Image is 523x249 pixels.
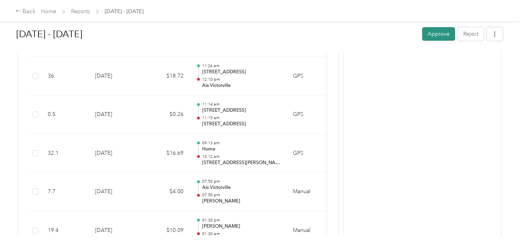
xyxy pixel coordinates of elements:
[202,63,281,69] p: 11:26 am
[202,77,281,82] p: 12:10 pm
[16,25,417,43] h1: Sep 1 - 30, 2025
[42,173,89,211] td: 7.7
[287,134,337,173] td: GPS
[202,115,281,121] p: 11:15 am
[202,146,281,153] p: Home
[202,102,281,107] p: 11:14 am
[71,8,90,15] a: Reports
[143,173,190,211] td: $4.00
[89,173,143,211] td: [DATE]
[422,27,455,41] button: Approve
[202,107,281,114] p: [STREET_ADDRESS]
[89,134,143,173] td: [DATE]
[42,95,89,134] td: 0.5
[143,95,190,134] td: $0.26
[202,159,281,166] p: [STREET_ADDRESS][PERSON_NAME]
[42,57,89,96] td: 36
[202,82,281,89] p: Ais Victorville
[41,8,56,15] a: Home
[89,95,143,134] td: [DATE]
[287,173,337,211] td: Manual
[16,7,36,16] div: Back
[202,192,281,198] p: 07:50 pm
[202,218,281,223] p: 01:30 pm
[42,134,89,173] td: 32.1
[202,231,281,237] p: 01:30 pm
[105,7,144,16] span: [DATE] - [DATE]
[287,95,337,134] td: GPS
[458,27,484,41] button: Reject
[480,206,523,249] iframe: Everlance-gr Chat Button Frame
[143,134,190,173] td: $16.69
[202,179,281,184] p: 07:50 pm
[202,223,281,230] p: [PERSON_NAME]
[202,198,281,205] p: [PERSON_NAME]
[287,57,337,96] td: GPS
[202,154,281,159] p: 10:12 am
[89,57,143,96] td: [DATE]
[202,140,281,146] p: 09:13 am
[202,184,281,191] p: Ais Victorville
[143,57,190,96] td: $18.72
[202,121,281,128] p: [STREET_ADDRESS]
[202,69,281,76] p: [STREET_ADDRESS]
